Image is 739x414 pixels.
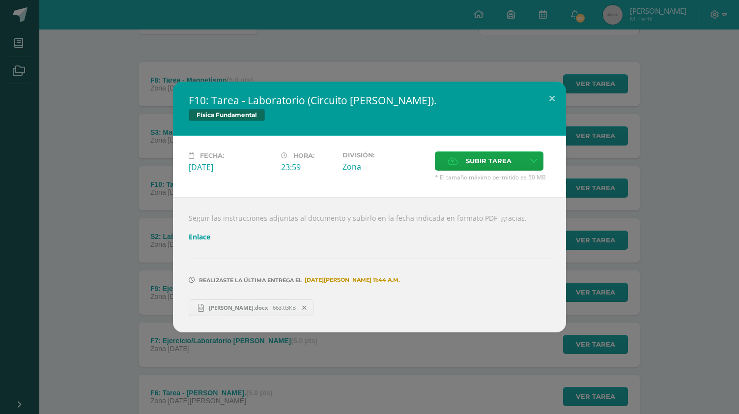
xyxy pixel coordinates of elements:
span: Subir tarea [466,152,512,170]
span: Remover entrega [296,302,313,313]
a: [PERSON_NAME].docx 663.03KB [189,299,313,316]
span: * El tamaño máximo permitido es 50 MB [435,173,550,181]
h2: F10: Tarea - Laboratorio (Circuito [PERSON_NAME]). [189,93,550,107]
span: [PERSON_NAME].docx [204,304,273,311]
div: Zona [342,161,427,172]
span: Realizaste la última entrega el [199,277,302,284]
div: Seguir las instrucciones adjuntas al documento y subirlo en la fecha indicada en formato PDF, gra... [173,197,566,332]
span: Física Fundamental [189,109,265,121]
span: Hora: [293,152,314,159]
label: División: [342,151,427,159]
a: Enlace [189,232,210,241]
div: 23:59 [281,162,335,173]
span: 663.03KB [273,304,296,311]
button: Close (Esc) [538,82,566,115]
span: Fecha: [200,152,224,159]
div: [DATE] [189,162,273,173]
